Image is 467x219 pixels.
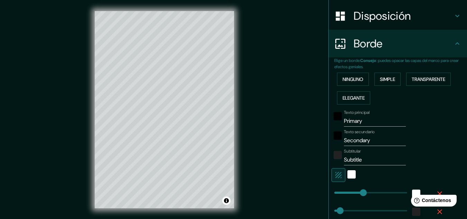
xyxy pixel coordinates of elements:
[405,192,459,211] iframe: Lanzador de widgets de ayuda
[337,91,370,104] button: Elegante
[344,148,361,154] font: Subtitular
[347,170,356,179] button: blanco
[412,76,445,82] font: Transparente
[354,36,383,51] font: Borde
[360,58,376,63] font: Consejo
[343,76,363,82] font: Ninguno
[337,73,369,86] button: Ninguno
[412,208,420,216] button: color-222222
[334,58,459,70] font: : puedes opacar las capas del marco para crear efectos geniales.
[334,58,360,63] font: Elige un borde.
[354,9,411,23] font: Disposición
[344,110,370,115] font: Texto principal
[406,73,451,86] button: Transparente
[329,30,467,57] div: Borde
[343,95,365,101] font: Elegante
[412,190,420,198] button: blanco
[344,129,375,135] font: Texto secundario
[222,197,231,205] button: Activar o desactivar atribución
[380,76,395,82] font: Simple
[374,73,401,86] button: Simple
[334,112,342,120] button: negro
[334,131,342,140] button: negro
[329,2,467,30] div: Disposición
[334,151,342,159] button: color-222222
